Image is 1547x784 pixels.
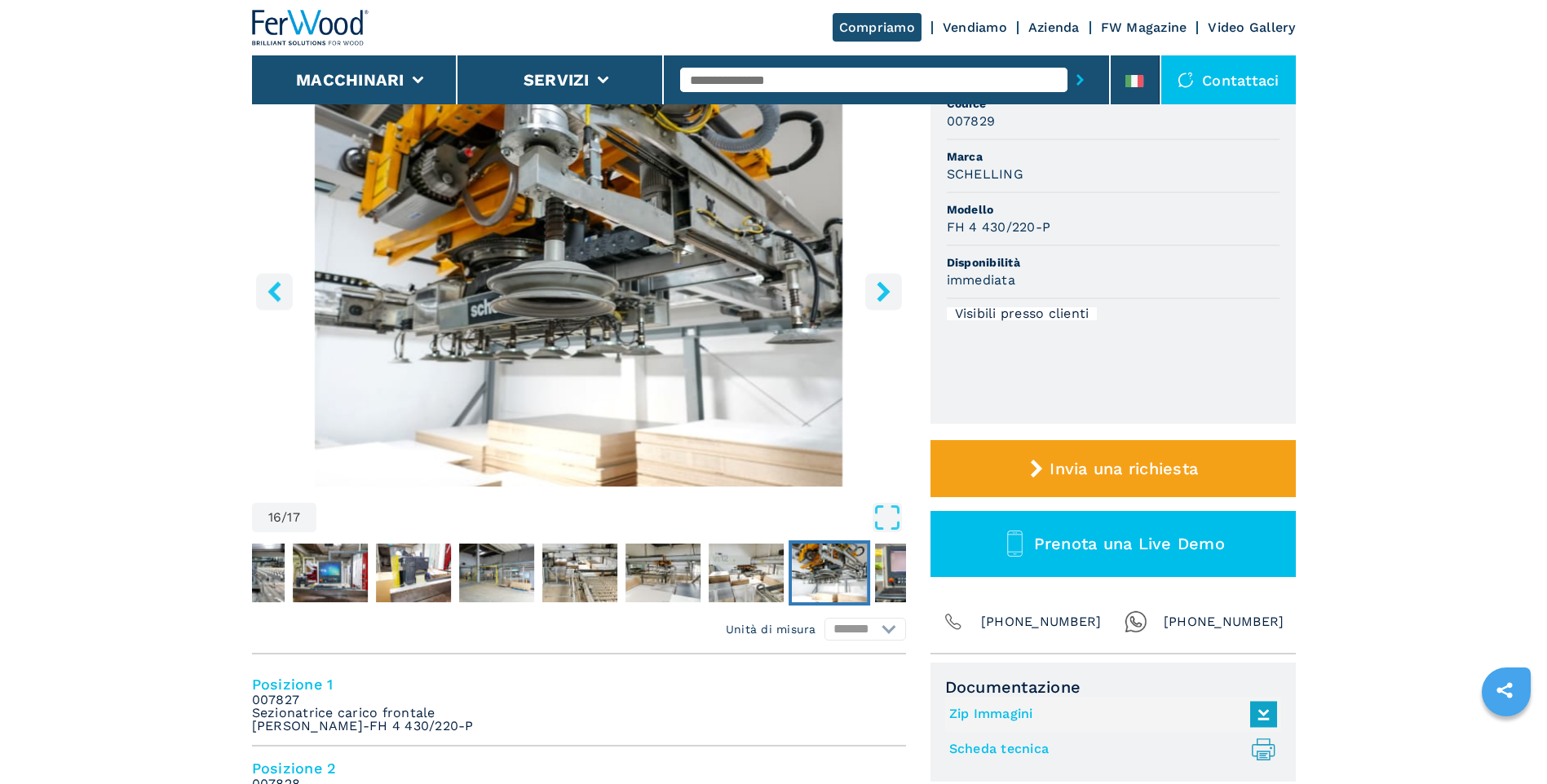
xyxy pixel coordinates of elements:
[1161,55,1296,104] div: Contattaci
[981,610,1102,633] span: [PHONE_NUMBER]
[296,70,404,90] button: Macchinari
[947,307,1098,320] div: Visibili presso clienti
[287,511,300,524] span: 17
[1067,61,1093,99] button: submit-button
[930,440,1296,497] button: Invia una richiesta
[947,218,1051,236] h3: FH 4 430/220-P
[705,540,787,606] button: Go to Slide 15
[290,540,371,606] button: Go to Slide 10
[456,540,537,606] button: Go to Slide 12
[943,20,1007,35] a: Vendiamo
[459,544,534,602] img: f1d6dc5c62135261c5e40eb2764d01b4
[373,540,454,606] button: Go to Slide 11
[947,165,1023,183] h3: SCHELLING
[524,70,590,90] button: Servizi
[726,621,816,637] em: Unità di misura
[542,544,617,602] img: c2648a8ef10c0e3dd239a6c021066806
[1208,20,1295,35] a: Video Gallery
[875,544,950,602] img: ffa6c9cdaf3bcea5ae9b5a10f0ee329a
[293,544,368,602] img: 8effcc1853f6b59a97566e8cb6b541d4
[709,544,784,602] img: 83e02dbb378ce85c5a79765b54bd3baa
[625,544,701,602] img: 0a7f6428f45e005bf10c07ffd8ca59da
[252,663,906,747] li: Posizione 1
[947,201,1280,218] span: Modello
[1164,610,1284,633] span: [PHONE_NUMBER]
[947,271,1015,289] h3: immediata
[539,540,621,606] button: Go to Slide 13
[872,540,953,606] button: Go to Slide 17
[1034,534,1225,553] span: Prenota una Live Demo
[1178,72,1194,88] img: Contattaci
[268,511,282,524] span: 16
[256,273,293,310] button: left-button
[947,112,996,130] h3: 007829
[376,544,451,602] img: 7548772cd152f971ae105c6aaca64045
[947,148,1280,165] span: Marca
[252,91,906,487] img: Sezionatrice con magazzino automatico SCHELLING FH 4 430/220-P
[1478,711,1535,772] iframe: Chat
[252,675,906,694] h4: Posizione 1
[320,503,902,532] button: Open Fullscreen
[1484,670,1525,711] a: sharethis
[1050,459,1198,478] span: Invia una richiesta
[949,736,1269,763] a: Scheda tecnica
[930,511,1296,577] button: Prenota una Live Demo
[252,759,906,777] h4: Posizione 2
[252,10,369,46] img: Ferwood
[942,610,965,633] img: Phone
[833,13,922,42] a: Compriamo
[949,701,1269,728] a: Zip Immagini
[792,544,867,602] img: 990d3631e2b3f657e22fb7771ae0014b
[252,694,474,733] em: 007827 Sezionatrice carico frontale [PERSON_NAME]-FH 4 430/220-P
[1125,610,1147,633] img: Whatsapp
[945,677,1281,697] span: Documentazione
[1028,20,1080,35] a: Azienda
[622,540,704,606] button: Go to Slide 14
[789,540,870,606] button: Go to Slide 16
[947,254,1280,271] span: Disponibilità
[252,91,906,487] div: Go to Slide 16
[281,511,287,524] span: /
[1101,20,1187,35] a: FW Magazine
[865,273,902,310] button: right-button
